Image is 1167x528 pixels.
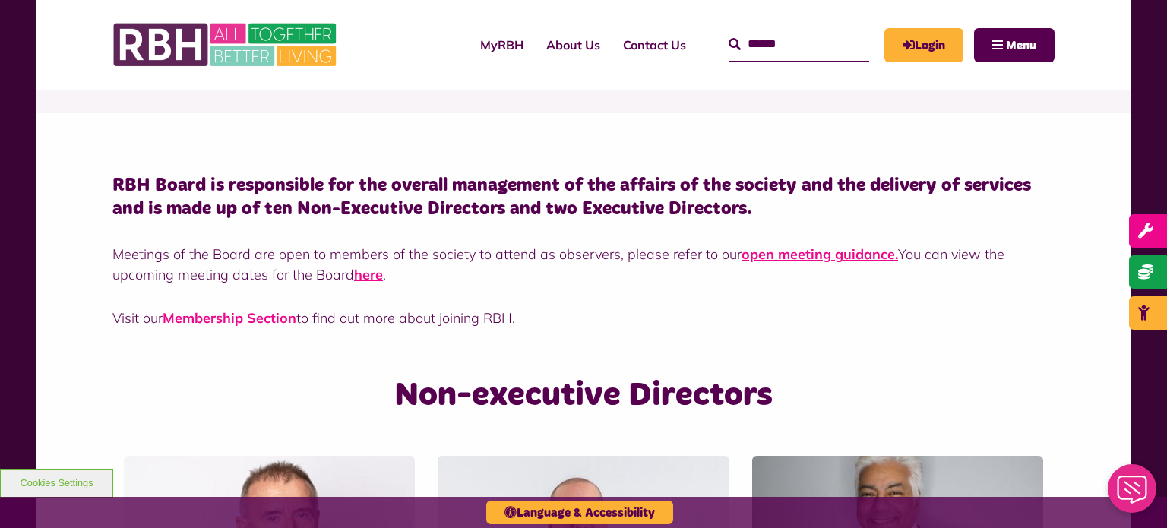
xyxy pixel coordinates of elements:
[112,308,1055,328] p: Visit our to find out more about joining RBH.
[112,174,1055,221] h4: RBH Board is responsible for the overall management of the affairs of the society and the deliver...
[1006,40,1036,52] span: Menu
[112,244,1055,285] p: Meetings of the Board are open to members of the society to attend as observers, please refer to ...
[742,245,898,263] a: open meeting guidance.
[270,374,898,417] h2: Non-executive Directors
[112,15,340,74] img: RBH
[1099,460,1167,528] iframe: Netcall Web Assistant for live chat
[163,309,296,327] a: Membership Section
[486,501,673,524] button: Language & Accessibility
[469,24,535,65] a: MyRBH
[535,24,612,65] a: About Us
[884,28,963,62] a: MyRBH
[354,266,383,283] a: You can view the upcoming meeting dates for the Board here
[974,28,1055,62] button: Navigation
[612,24,697,65] a: Contact Us
[729,28,869,61] input: Search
